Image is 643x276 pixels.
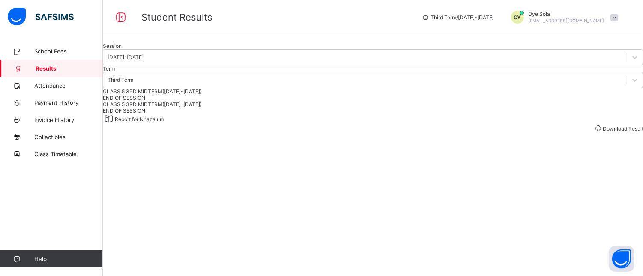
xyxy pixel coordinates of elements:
[103,95,145,101] span: END OF SESSION
[36,65,103,72] span: Results
[34,82,103,89] span: Attendance
[103,65,115,72] span: Term
[108,54,144,61] div: [DATE]-[DATE]
[103,107,145,114] span: END OF SESSION
[108,77,133,83] div: Third Term
[103,88,202,95] span: CLASS 5 3RD MIDTERM([DATE]-[DATE])
[34,151,103,157] span: Class Timetable
[34,116,103,123] span: Invoice History
[34,48,103,55] span: School Fees
[34,134,103,140] span: Collectibles
[34,99,103,106] span: Payment History
[8,8,74,26] img: safsims
[115,116,164,122] span: Report for Nnazalum
[528,18,604,23] span: [EMAIL_ADDRESS][DOMAIN_NAME]
[103,43,122,49] span: Session
[609,246,634,272] button: Open asap
[141,12,212,23] span: Student Results
[502,11,622,24] div: OyeSola
[514,14,521,21] span: OY
[528,11,604,17] span: Oye Sola
[34,255,102,262] span: Help
[103,101,202,107] span: CLASS 5 3RD MIDTERM([DATE]-[DATE])
[422,14,494,21] span: session/term information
